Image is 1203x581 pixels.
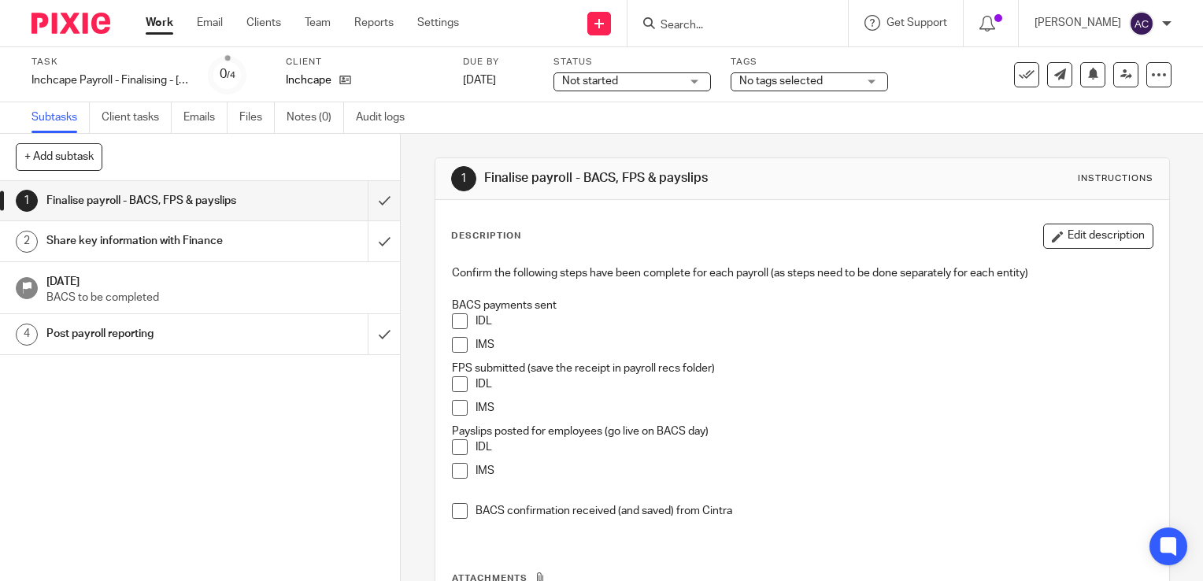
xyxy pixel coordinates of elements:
a: Team [305,15,331,31]
a: Files [239,102,275,133]
p: FPS submitted (save the receipt in payroll recs folder) [452,361,1153,376]
div: 2 [16,231,38,253]
label: Due by [463,56,534,68]
label: Task [31,56,189,68]
small: /4 [227,71,235,80]
input: Search [659,19,801,33]
p: Confirm the following steps have been complete for each payroll (as steps need to be done separat... [452,265,1153,281]
h1: Finalise payroll - BACS, FPS & payslips [484,170,835,187]
a: Subtasks [31,102,90,133]
p: Payslips posted for employees (go live on BACS day) [452,424,1153,439]
div: 0 [220,65,235,83]
h1: Finalise payroll - BACS, FPS & payslips [46,189,250,213]
a: Settings [417,15,459,31]
p: BACS confirmation received (and saved) from Cintra [476,503,1153,519]
div: Inchcape Payroll - Finalising - August 2025 [31,72,189,88]
p: IDL [476,376,1153,392]
span: No tags selected [739,76,823,87]
button: + Add subtask [16,143,102,170]
p: IDL [476,313,1153,329]
label: Status [553,56,711,68]
h1: [DATE] [46,270,385,290]
a: Clients [246,15,281,31]
h1: Share key information with Finance [46,229,250,253]
a: Client tasks [102,102,172,133]
button: Edit description [1043,224,1153,249]
p: BACS payments sent [452,298,1153,313]
div: Inchcape Payroll - Finalising - [DATE] [31,72,189,88]
a: Reports [354,15,394,31]
div: 1 [451,166,476,191]
span: [DATE] [463,75,496,86]
a: Notes (0) [287,102,344,133]
p: [PERSON_NAME] [1035,15,1121,31]
p: IDL [476,439,1153,455]
a: Audit logs [356,102,416,133]
a: Email [197,15,223,31]
div: 4 [16,324,38,346]
p: IMS [476,337,1153,353]
div: Instructions [1078,172,1153,185]
img: Pixie [31,13,110,34]
span: Not started [562,76,618,87]
h1: Post payroll reporting [46,322,250,346]
p: BACS to be completed [46,290,385,305]
label: Client [286,56,443,68]
a: Emails [183,102,228,133]
img: svg%3E [1129,11,1154,36]
div: 1 [16,190,38,212]
p: IMS [476,400,1153,416]
span: Get Support [887,17,947,28]
a: Work [146,15,173,31]
p: IMS [476,463,1153,479]
label: Tags [731,56,888,68]
p: Inchcape [286,72,331,88]
p: Description [451,230,521,242]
